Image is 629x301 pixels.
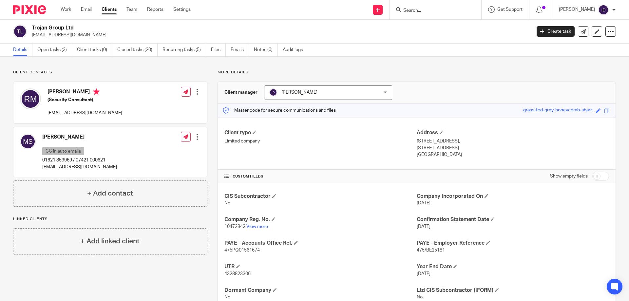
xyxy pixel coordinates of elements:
[48,88,122,97] h4: [PERSON_NAME]
[417,295,423,299] span: No
[417,216,609,223] h4: Confirmation Statement Date
[77,44,112,56] a: Client tasks (0)
[417,151,609,158] p: [GEOGRAPHIC_DATA]
[417,129,609,136] h4: Address
[559,6,595,13] p: [PERSON_NAME]
[497,7,523,12] span: Get Support
[20,88,41,109] img: svg%3E
[224,193,417,200] h4: CIS Subcontractor
[224,224,245,229] span: 10472842
[231,44,249,56] a: Emails
[417,240,609,247] h4: PAYE - Employer Reference
[87,188,133,198] h4: + Add contact
[224,174,417,179] h4: CUSTOM FIELDS
[48,97,122,103] h5: (Security Consultant)
[42,147,84,155] p: CC in auto emails
[550,173,588,179] label: Show empty fields
[13,70,207,75] p: Client contacts
[32,25,428,31] h2: Trojan Group Ltd
[20,134,36,149] img: svg%3E
[42,164,117,170] p: [EMAIL_ADDRESS][DOMAIN_NAME]
[173,6,191,13] a: Settings
[417,201,430,205] span: [DATE]
[417,287,609,294] h4: Ltd CIS Subcontractor (IFORM)
[218,70,616,75] p: More details
[269,88,277,96] img: svg%3E
[13,5,46,14] img: Pixie
[417,272,430,276] span: [DATE]
[147,6,163,13] a: Reports
[37,44,72,56] a: Open tasks (3)
[13,216,207,222] p: Linked clients
[246,224,268,229] a: View more
[42,157,117,163] p: 01621 859969 / 07421 000621
[224,138,417,144] p: Limited company
[102,6,117,13] a: Clients
[162,44,206,56] a: Recurring tasks (5)
[417,263,609,270] h4: Year End Date
[224,248,260,253] span: 475PQ01561674
[224,216,417,223] h4: Company Reg. No.
[417,193,609,200] h4: Company Incorporated On
[13,25,27,38] img: svg%3E
[283,44,308,56] a: Audit logs
[537,26,575,37] a: Create task
[93,88,100,95] i: Primary
[32,32,527,38] p: [EMAIL_ADDRESS][DOMAIN_NAME]
[81,6,92,13] a: Email
[224,287,417,294] h4: Dormant Company
[61,6,71,13] a: Work
[224,201,230,205] span: No
[223,107,336,114] p: Master code for secure communications and files
[417,224,430,229] span: [DATE]
[13,44,32,56] a: Details
[254,44,278,56] a: Notes (0)
[417,138,609,144] p: [STREET_ADDRESS],
[126,6,137,13] a: Team
[281,90,317,95] span: [PERSON_NAME]
[417,248,445,253] span: 475/BE25181
[598,5,609,15] img: svg%3E
[224,263,417,270] h4: UTR
[417,145,609,151] p: [STREET_ADDRESS]
[224,240,417,247] h4: PAYE - Accounts Office Ref.
[48,110,122,116] p: [EMAIL_ADDRESS][DOMAIN_NAME]
[403,8,462,14] input: Search
[224,272,251,276] span: 4328823306
[81,236,140,246] h4: + Add linked client
[224,295,230,299] span: No
[523,107,593,114] div: grass-fed-grey-honeycomb-shark
[224,89,257,96] h3: Client manager
[224,129,417,136] h4: Client type
[42,134,117,141] h4: [PERSON_NAME]
[117,44,158,56] a: Closed tasks (20)
[211,44,226,56] a: Files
